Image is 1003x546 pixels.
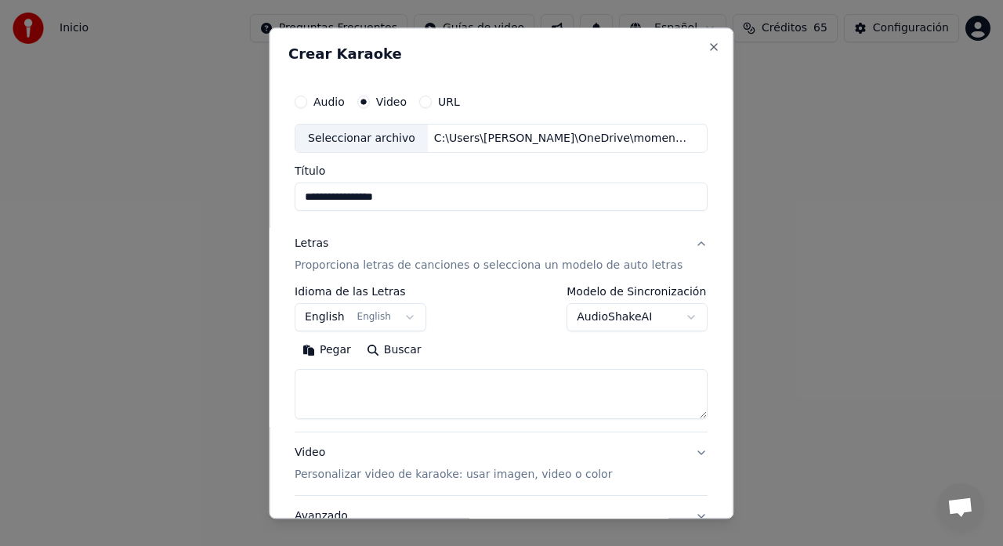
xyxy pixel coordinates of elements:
[359,338,429,363] button: Buscar
[295,125,428,153] div: Seleccionar archivo
[295,433,708,496] button: VideoPersonalizar video de karaoke: usar imagen, video o color
[295,338,359,363] button: Pegar
[295,224,708,287] button: LetrasProporciona letras de canciones o selecciona un modelo de auto letras
[567,287,708,298] label: Modelo de Sincronización
[295,287,426,298] label: Idioma de las Letras
[376,96,407,107] label: Video
[295,468,612,483] p: Personalizar video de karaoke: usar imagen, video o color
[295,166,708,177] label: Título
[295,287,708,432] div: LetrasProporciona letras de canciones o selecciona un modelo de auto letras
[313,96,345,107] label: Audio
[295,446,612,483] div: Video
[295,259,683,274] p: Proporciona letras de canciones o selecciona un modelo de auto letras
[295,497,708,537] button: Avanzado
[295,237,328,252] div: Letras
[428,131,694,146] div: C:\Users\[PERSON_NAME]\OneDrive\momentanios\Skrivbord\pedidas\[PERSON_NAME] On - Rindete.mp4
[288,47,714,61] h2: Crear Karaoke
[438,96,460,107] label: URL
